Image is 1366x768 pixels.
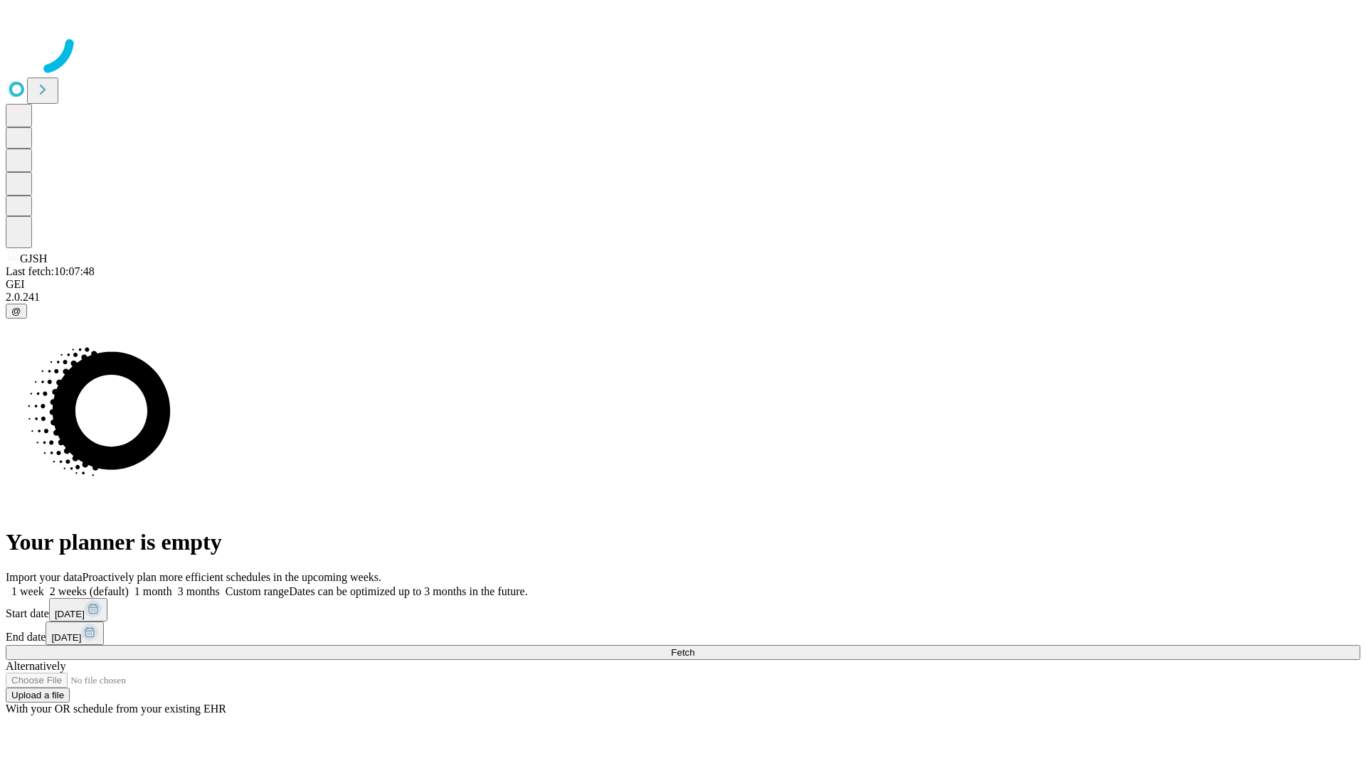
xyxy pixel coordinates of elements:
[6,278,1360,291] div: GEI
[6,598,1360,622] div: Start date
[6,529,1360,555] h1: Your planner is empty
[6,703,226,715] span: With your OR schedule from your existing EHR
[55,609,85,619] span: [DATE]
[6,304,27,319] button: @
[49,598,107,622] button: [DATE]
[671,647,694,658] span: Fetch
[6,291,1360,304] div: 2.0.241
[11,585,44,597] span: 1 week
[20,252,47,265] span: GJSH
[50,585,129,597] span: 2 weeks (default)
[11,306,21,316] span: @
[226,585,289,597] span: Custom range
[83,571,381,583] span: Proactively plan more efficient schedules in the upcoming weeks.
[6,688,70,703] button: Upload a file
[6,571,83,583] span: Import your data
[134,585,172,597] span: 1 month
[6,645,1360,660] button: Fetch
[178,585,220,597] span: 3 months
[6,265,95,277] span: Last fetch: 10:07:48
[46,622,104,645] button: [DATE]
[289,585,527,597] span: Dates can be optimized up to 3 months in the future.
[51,632,81,643] span: [DATE]
[6,622,1360,645] div: End date
[6,660,65,672] span: Alternatively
